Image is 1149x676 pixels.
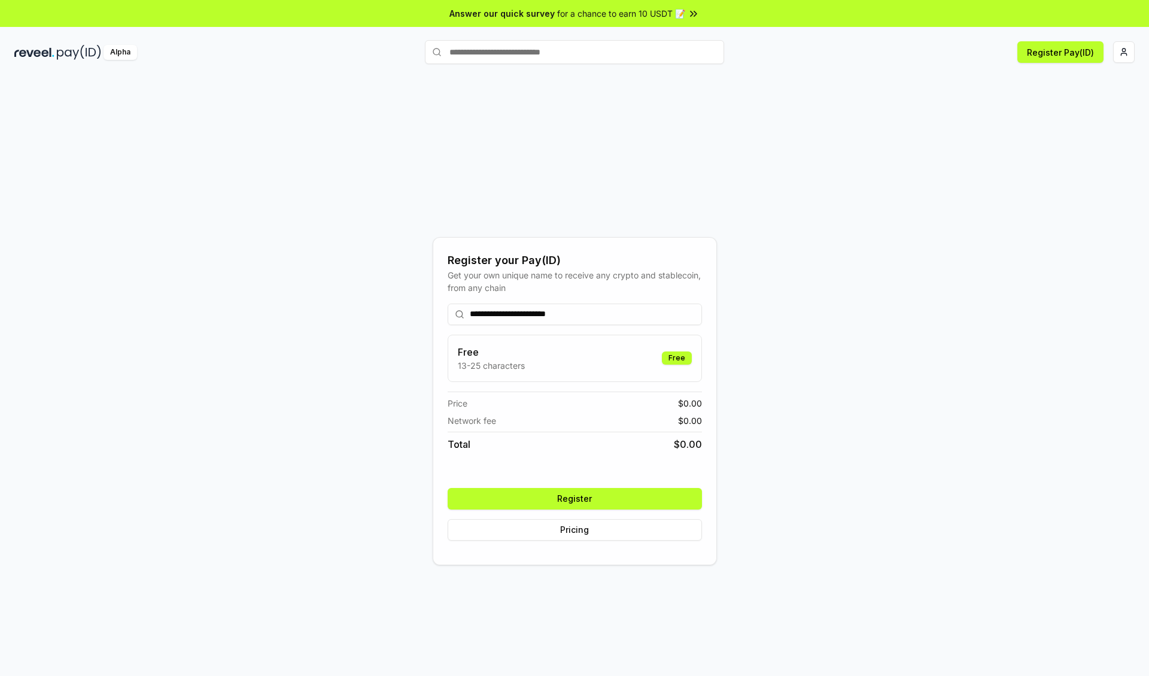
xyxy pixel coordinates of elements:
[674,437,702,451] span: $ 0.00
[1017,41,1104,63] button: Register Pay(ID)
[458,345,525,359] h3: Free
[14,45,54,60] img: reveel_dark
[448,414,496,427] span: Network fee
[458,359,525,372] p: 13-25 characters
[448,437,470,451] span: Total
[448,252,702,269] div: Register your Pay(ID)
[448,269,702,294] div: Get your own unique name to receive any crypto and stablecoin, from any chain
[104,45,137,60] div: Alpha
[57,45,101,60] img: pay_id
[678,397,702,410] span: $ 0.00
[448,488,702,510] button: Register
[449,7,555,20] span: Answer our quick survey
[448,519,702,541] button: Pricing
[448,397,467,410] span: Price
[557,7,685,20] span: for a chance to earn 10 USDT 📝
[678,414,702,427] span: $ 0.00
[662,351,692,365] div: Free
